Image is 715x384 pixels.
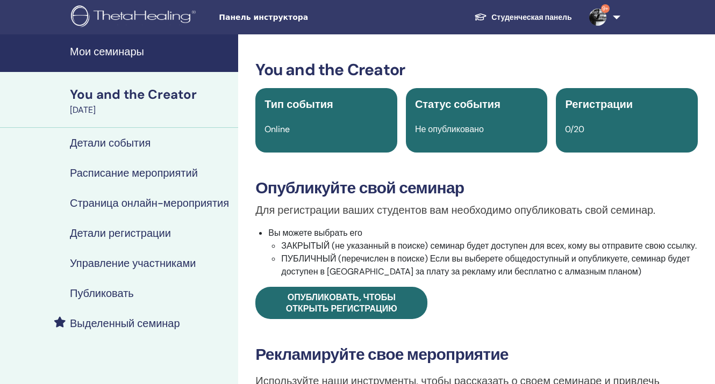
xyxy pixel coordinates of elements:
[70,257,196,270] h4: Управление участниками
[415,97,501,111] span: Статус события
[70,45,232,58] h4: Мои семинары
[70,317,180,330] h4: Выделенный семинар
[70,104,232,117] div: [DATE]
[415,124,484,135] span: Не опубликовано
[474,12,487,21] img: graduation-cap-white.svg
[286,292,397,314] span: Опубликовать, чтобы открыть регистрацию
[565,124,584,135] span: 0/20
[281,240,698,252] li: ЗАКРЫТЫЙ (не указанный в поиске) семинар будет доступен для всех, кому вы отправите свою ссылку.
[70,287,134,300] h4: Публиковать
[466,8,580,27] a: Студенческая панель
[70,197,229,209] h4: Страница онлайн-мероприятия
[70,136,151,149] h4: Детали события
[255,345,698,364] h3: Рекламируйте свое мероприятие
[70,227,171,240] h4: Детали регистрации
[255,178,698,198] h3: Опубликуйте свой семинар
[71,5,199,30] img: logo.png
[255,202,698,218] p: Для регистрации ваших студентов вам необходимо опубликовать свой семинар.
[255,60,698,79] h3: You and the Creator
[219,12,380,23] span: Панель инструктора
[565,97,633,111] span: Регистрации
[70,166,198,179] h4: Расписание мероприятий
[63,85,238,117] a: You and the Creator[DATE]
[268,227,698,278] li: Вы можете выбрать его
[264,124,290,135] span: Online
[281,252,698,278] li: ПУБЛИЧНЫЙ (перечислен в поиске) Если вы выберете общедоступный и опубликуете, семинар будет досту...
[589,9,606,26] img: default.jpg
[255,287,427,319] a: Опубликовать, чтобы открыть регистрацию
[70,85,232,104] div: You and the Creator
[601,4,610,13] span: 9+
[264,97,333,111] span: Тип события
